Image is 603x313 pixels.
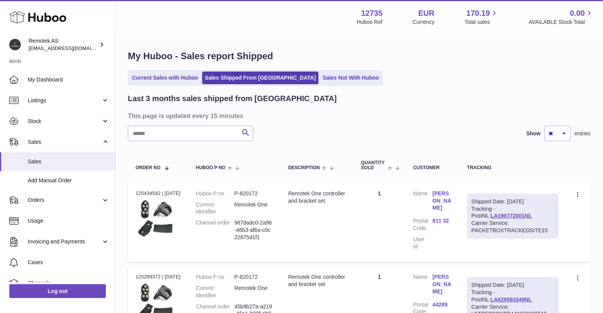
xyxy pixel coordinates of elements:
[196,165,226,170] span: Huboo P no
[128,50,591,62] h1: My Huboo - Sales report Shipped
[202,72,318,84] a: Sales Shipped From [GEOGRAPHIC_DATA]
[196,201,234,216] dt: Current identifier
[196,190,234,197] dt: Huboo P no
[28,37,98,52] div: Remotek AS
[471,198,554,205] div: Shipped Date: [DATE]
[357,18,383,26] div: Huboo Ref
[464,18,499,26] span: Total sales
[432,217,452,225] a: 811 32
[28,158,109,165] span: Sales
[28,280,109,287] span: Channels
[9,284,106,298] a: Log out
[234,273,273,281] dd: P-820172
[136,199,174,238] img: 127351693993591.jpg
[196,219,234,241] dt: Channel order
[413,273,432,297] dt: Name
[136,273,181,280] div: 125289372 | [DATE]
[361,8,383,18] strong: 12735
[128,112,589,120] h3: This page is updated every 15 minutes
[196,273,234,281] dt: Huboo P no
[128,93,337,104] h2: Last 3 months sales shipped from [GEOGRAPHIC_DATA]
[361,160,386,170] span: Quantity Sold
[491,213,532,219] a: LA196772001NL
[288,190,346,205] div: Remotek One controller and bracket set
[491,296,532,303] a: LA629583349NL
[234,190,273,197] dd: P-820172
[288,273,346,288] div: Remotek One controller and bracket set
[413,190,432,214] dt: Name
[28,177,109,184] span: Add Manual Order
[575,130,591,137] span: entries
[136,190,181,197] div: 125434542 | [DATE]
[136,165,161,170] span: Order No
[413,18,435,26] div: Currency
[467,165,558,170] div: Tracking
[28,138,101,146] span: Sales
[234,219,273,241] dd: 967dadc0-2a96-46b3-af6a-c0c22875d1f1
[234,201,273,216] dd: Remotek One
[529,18,594,26] span: AVAILABLE Stock Total
[353,182,405,262] td: 1
[464,8,499,26] a: 170.19 Total sales
[28,118,101,125] span: Stock
[467,194,558,238] div: Tracking - PostNL:
[432,301,452,308] a: 44289
[288,165,320,170] span: Description
[28,97,101,104] span: Listings
[413,236,432,250] dt: User Id
[28,217,109,225] span: Usage
[471,220,554,234] div: Carrier Service: PACKETBOXTRACKEDSITE15
[466,8,490,18] span: 170.19
[9,39,21,50] img: dag@remotek.no
[28,76,109,83] span: My Dashboard
[320,72,382,84] a: Sales Not With Huboo
[570,8,585,18] span: 0.00
[432,273,452,295] a: [PERSON_NAME]
[28,45,113,51] span: [EMAIL_ADDRESS][DOMAIN_NAME]
[28,196,101,204] span: Orders
[28,238,101,245] span: Invoicing and Payments
[413,165,452,170] div: Customer
[129,72,201,84] a: Current Sales with Huboo
[418,8,434,18] strong: EUR
[234,285,273,299] dd: Remotek One
[196,285,234,299] dt: Current identifier
[28,259,109,266] span: Cases
[413,217,432,232] dt: Postal Code
[471,281,554,289] div: Shipped Date: [DATE]
[526,130,541,137] label: Show
[529,8,594,26] a: 0.00 AVAILABLE Stock Total
[432,190,452,212] a: [PERSON_NAME]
